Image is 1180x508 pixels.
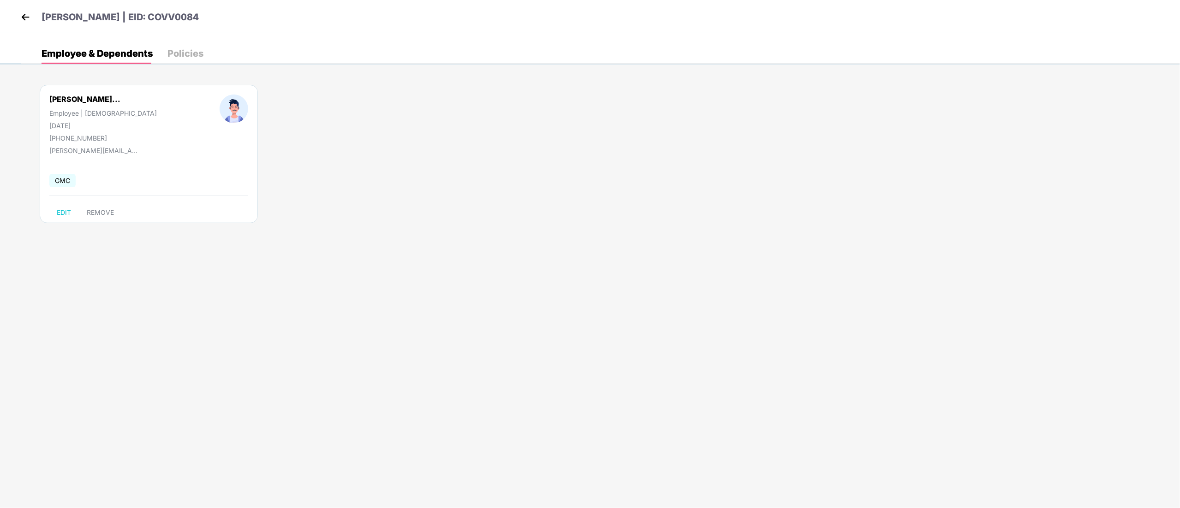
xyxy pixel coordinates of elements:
[87,209,114,216] span: REMOVE
[49,109,157,117] div: Employee | [DEMOGRAPHIC_DATA]
[42,10,199,24] p: [PERSON_NAME] | EID: COVV0084
[49,174,76,187] span: GMC
[79,205,121,220] button: REMOVE
[49,95,120,104] div: [PERSON_NAME]...
[49,122,157,130] div: [DATE]
[49,147,142,154] div: [PERSON_NAME][EMAIL_ADDRESS][PERSON_NAME][DOMAIN_NAME]
[220,95,248,123] img: profileImage
[57,209,71,216] span: EDIT
[49,205,78,220] button: EDIT
[49,134,157,142] div: [PHONE_NUMBER]
[167,49,203,58] div: Policies
[42,49,153,58] div: Employee & Dependents
[18,10,32,24] img: back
